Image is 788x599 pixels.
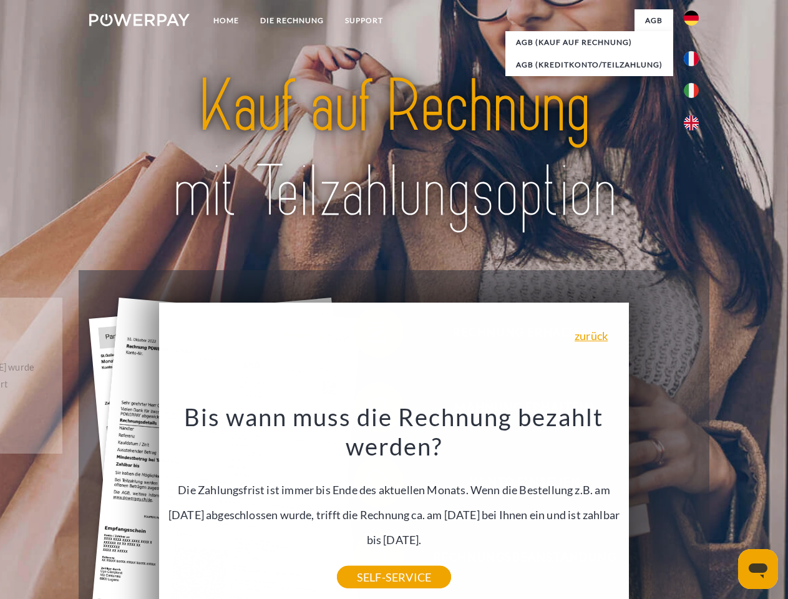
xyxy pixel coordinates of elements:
[334,9,394,32] a: SUPPORT
[505,54,673,76] a: AGB (Kreditkonto/Teilzahlung)
[119,60,669,239] img: title-powerpay_de.svg
[167,402,622,462] h3: Bis wann muss die Rechnung bezahlt werden?
[89,14,190,26] img: logo-powerpay-white.svg
[635,9,673,32] a: agb
[250,9,334,32] a: DIE RECHNUNG
[337,566,451,588] a: SELF-SERVICE
[167,402,622,577] div: Die Zahlungsfrist ist immer bis Ende des aktuellen Monats. Wenn die Bestellung z.B. am [DATE] abg...
[684,11,699,26] img: de
[203,9,250,32] a: Home
[575,330,608,341] a: zurück
[505,31,673,54] a: AGB (Kauf auf Rechnung)
[684,83,699,98] img: it
[738,549,778,589] iframe: Schaltfläche zum Öffnen des Messaging-Fensters
[684,51,699,66] img: fr
[684,115,699,130] img: en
